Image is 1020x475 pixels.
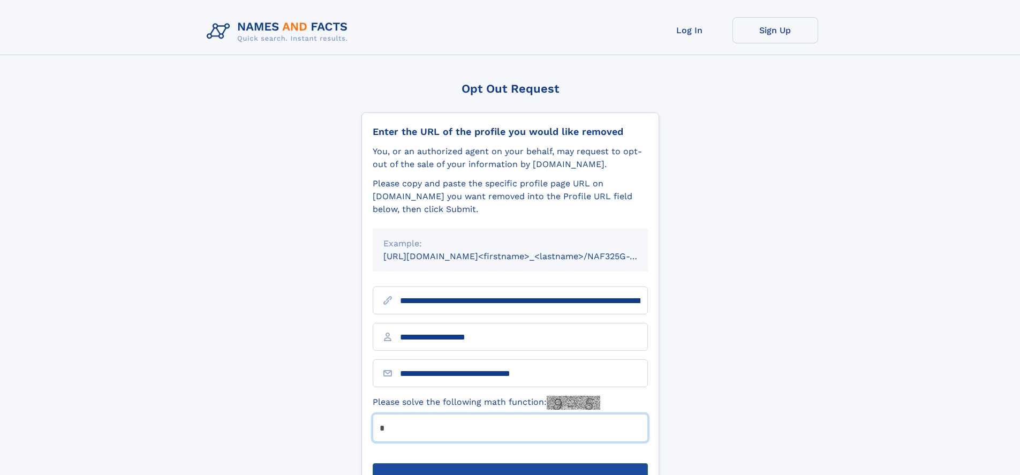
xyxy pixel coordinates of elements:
[373,126,648,138] div: Enter the URL of the profile you would like removed
[202,17,357,46] img: Logo Names and Facts
[373,396,600,410] label: Please solve the following math function:
[361,82,659,95] div: Opt Out Request
[373,145,648,171] div: You, or an authorized agent on your behalf, may request to opt-out of the sale of your informatio...
[647,17,732,43] a: Log In
[732,17,818,43] a: Sign Up
[373,177,648,216] div: Please copy and paste the specific profile page URL on [DOMAIN_NAME] you want removed into the Pr...
[383,237,637,250] div: Example:
[383,251,668,261] small: [URL][DOMAIN_NAME]<firstname>_<lastname>/NAF325G-xxxxxxxx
